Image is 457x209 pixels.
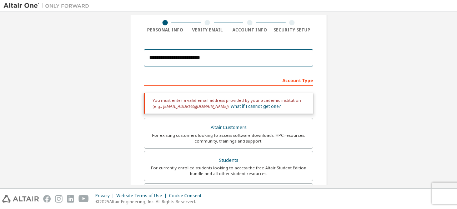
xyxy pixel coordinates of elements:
div: Verify Email [186,27,229,33]
div: Students [149,155,308,165]
p: © 2025 Altair Engineering, Inc. All Rights Reserved. [95,199,206,205]
a: What if I cannot get one? [231,103,281,109]
img: Altair One [4,2,93,9]
div: Personal Info [144,27,186,33]
div: Privacy [95,193,116,199]
img: facebook.svg [43,195,51,203]
div: Website Terms of Use [116,193,169,199]
div: Account Type [144,74,313,86]
div: Cookie Consent [169,193,206,199]
span: [EMAIL_ADDRESS][DOMAIN_NAME] [163,103,227,109]
img: youtube.svg [79,195,89,203]
div: You must enter a valid email address provided by your academic institution (e.g., ). [144,93,313,114]
div: For existing customers looking to access software downloads, HPC resources, community, trainings ... [149,133,308,144]
img: altair_logo.svg [2,195,39,203]
div: Altair Customers [149,123,308,133]
div: For currently enrolled students looking to access the free Altair Student Edition bundle and all ... [149,165,308,176]
img: instagram.svg [55,195,62,203]
div: Security Setup [271,27,313,33]
img: linkedin.svg [67,195,74,203]
div: Account Info [228,27,271,33]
